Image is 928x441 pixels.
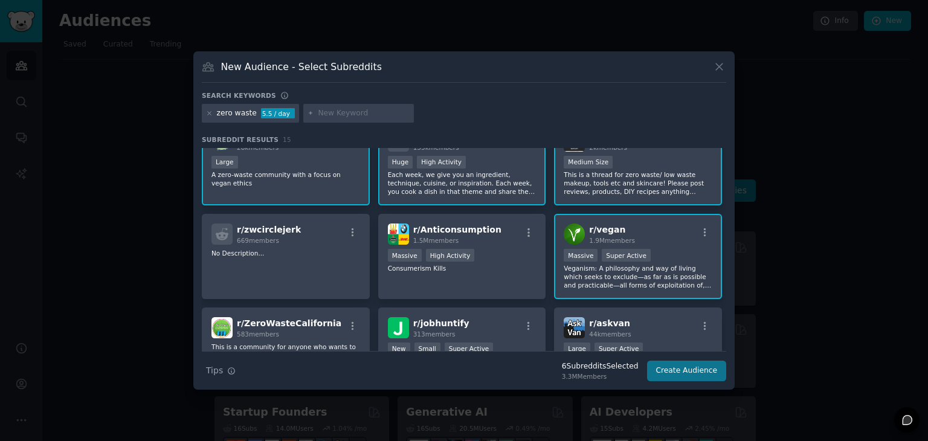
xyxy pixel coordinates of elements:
[211,343,360,368] p: This is a community for anyone who wants to learn how to contribute less waste to landfill and sh...
[594,343,643,355] div: Super Active
[388,343,410,355] div: New
[211,249,360,257] p: No Description...
[417,156,466,169] div: High Activity
[206,364,223,377] span: Tips
[413,318,469,328] span: r/ jobhuntify
[413,237,459,244] span: 1.5M members
[318,108,410,119] input: New Keyword
[211,170,360,187] p: A zero-waste community with a focus on vegan ethics
[388,317,409,338] img: jobhuntify
[413,225,501,234] span: r/ Anticonsumption
[211,317,233,338] img: ZeroWasteCalifornia
[589,237,635,244] span: 1.9M members
[211,156,238,169] div: Large
[426,249,475,262] div: High Activity
[261,108,295,119] div: 5.5 / day
[589,318,630,328] span: r/ askvan
[562,361,639,372] div: 6 Subreddit s Selected
[221,60,382,73] h3: New Audience - Select Subreddits
[564,317,585,338] img: askvan
[564,224,585,245] img: vegan
[202,135,279,144] span: Subreddit Results
[564,343,590,355] div: Large
[388,249,422,262] div: Massive
[589,225,625,234] span: r/ vegan
[388,170,536,196] p: Each week, we give you an ingredient, technique, cuisine, or inspiration. Each week, you cook a d...
[388,224,409,245] img: Anticonsumption
[388,264,536,272] p: Consumerism Kills
[388,156,413,169] div: Huge
[283,136,291,143] span: 15
[562,372,639,381] div: 3.3M Members
[414,343,440,355] div: Small
[602,249,651,262] div: Super Active
[413,330,456,338] span: 313 members
[217,108,257,119] div: zero waste
[589,330,631,338] span: 44k members
[237,318,341,328] span: r/ ZeroWasteCalifornia
[564,264,712,289] p: Veganism: A philosophy and way of living which seeks to exclude—as far as is possible and practic...
[564,170,712,196] p: This is a thread for zero waste/ low waste makeup, tools etc and skincare! Please post reviews, p...
[237,225,301,234] span: r/ zwcirclejerk
[445,343,494,355] div: Super Active
[202,91,276,100] h3: Search keywords
[564,249,598,262] div: Massive
[202,360,240,381] button: Tips
[564,156,613,169] div: Medium Size
[237,237,279,244] span: 669 members
[647,361,727,381] button: Create Audience
[237,330,279,338] span: 583 members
